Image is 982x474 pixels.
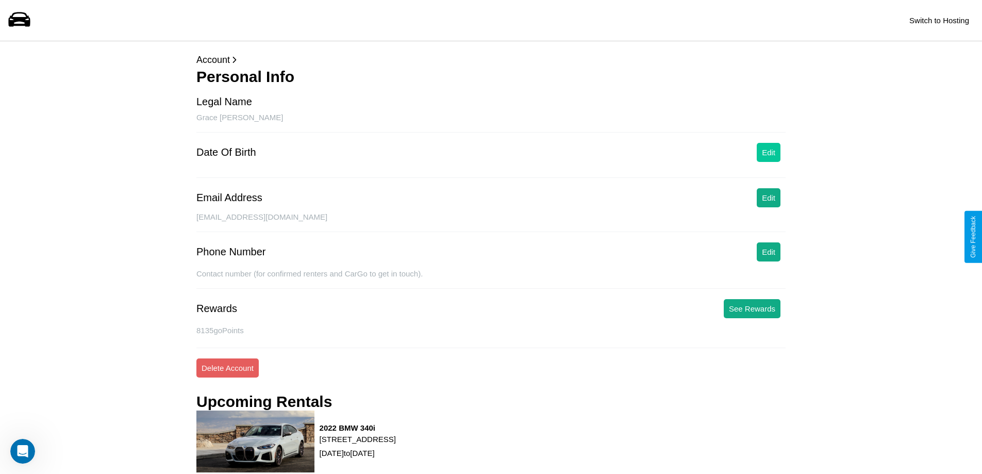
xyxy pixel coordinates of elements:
button: Delete Account [196,358,259,378]
div: Phone Number [196,246,266,258]
div: Contact number (for confirmed renters and CarGo to get in touch). [196,269,786,289]
div: Email Address [196,192,262,204]
button: Switch to Hosting [904,11,974,30]
div: Rewards [196,303,237,315]
div: Give Feedback [970,216,977,258]
button: Edit [757,242,780,261]
img: rental [196,411,314,472]
h3: 2022 BMW 340i [320,423,396,432]
div: Legal Name [196,96,252,108]
div: [EMAIL_ADDRESS][DOMAIN_NAME] [196,213,786,232]
p: Account [196,52,786,68]
h3: Upcoming Rentals [196,393,332,411]
iframe: Intercom live chat [10,439,35,464]
p: [STREET_ADDRESS] [320,432,396,446]
div: Grace [PERSON_NAME] [196,113,786,133]
button: See Rewards [724,299,780,318]
p: [DATE] to [DATE] [320,446,396,460]
p: 8135 goPoints [196,323,786,337]
button: Edit [757,143,780,162]
h3: Personal Info [196,68,786,86]
div: Date Of Birth [196,146,256,158]
button: Edit [757,188,780,207]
